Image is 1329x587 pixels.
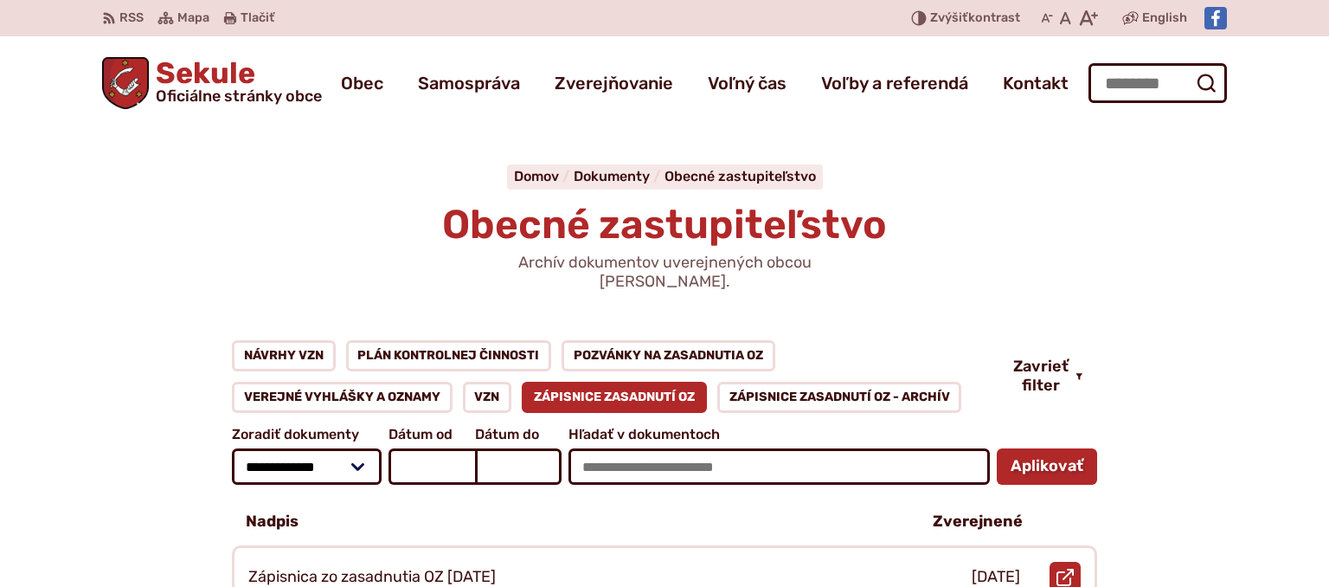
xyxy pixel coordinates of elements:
button: Aplikovať [997,448,1097,485]
span: Zoradiť dokumenty [232,427,382,442]
span: Mapa [177,8,209,29]
span: Dátum do [475,427,562,442]
a: Kontakt [1003,59,1069,107]
span: Tlačiť [241,11,274,26]
a: Pozvánky na zasadnutia OZ [562,340,775,371]
span: Zavrieť filter [1013,358,1069,395]
span: Hľadať v dokumentoch [568,427,990,442]
a: Voľby a referendá [821,59,968,107]
a: Zápisnice zasadnutí OZ - ARCHÍV [717,382,962,413]
a: Domov [514,168,574,184]
a: VZN [463,382,512,413]
a: Dokumenty [574,168,664,184]
a: Logo Sekule, prejsť na domovskú stránku. [102,57,322,109]
img: Prejsť na domovskú stránku [102,57,149,109]
input: Dátum od [388,448,475,485]
p: [DATE] [972,568,1020,587]
a: Verejné vyhlášky a oznamy [232,382,453,413]
p: Nadpis [246,513,299,532]
span: Domov [514,168,559,184]
p: Zverejnené [933,513,1023,532]
input: Hľadať v dokumentoch [568,448,990,485]
a: Návrhy VZN [232,340,336,371]
span: English [1142,8,1187,29]
span: kontrast [930,11,1020,26]
input: Dátum do [475,448,562,485]
a: Obecné zastupiteľstvo [664,168,816,184]
a: Zverejňovanie [555,59,673,107]
a: Voľný čas [708,59,786,107]
a: Obec [341,59,383,107]
a: Samospráva [418,59,520,107]
a: Zápisnice zasadnutí OZ [522,382,707,413]
span: Dátum od [388,427,475,442]
span: Sekule [149,59,322,104]
a: Plán kontrolnej činnosti [346,340,552,371]
span: RSS [119,8,144,29]
select: Zoradiť dokumenty [232,448,382,485]
span: Oficiálne stránky obce [156,88,322,104]
span: Obecné zastupiteľstvo [442,201,887,248]
p: Zápisnica zo zasadnutia OZ [DATE] [248,568,496,587]
p: Archív dokumentov uverejnených obcou [PERSON_NAME]. [457,254,872,291]
span: Dokumenty [574,168,650,184]
img: Prejsť na Facebook stránku [1204,7,1227,29]
a: English [1139,8,1191,29]
span: Zvýšiť [930,10,968,25]
button: Zavrieť filter [999,358,1097,395]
